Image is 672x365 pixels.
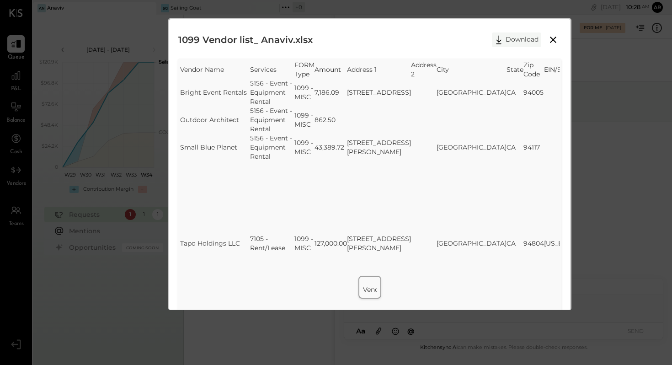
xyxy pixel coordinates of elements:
td: 1099 - MISC [294,134,315,161]
td: 43,389.72 [315,134,347,161]
td: 5156 - Event - Equipment Rental [250,134,294,161]
td: [STREET_ADDRESS][PERSON_NAME] [347,161,411,326]
td: 7105 - Rent/Lease [250,161,294,326]
button: Download [492,32,541,47]
td: Vendor Name [363,280,433,299]
td: 1099 - MISC [294,161,315,326]
td: City [437,60,507,79]
td: Small Blue Planet [180,134,250,161]
td: 1099 - MISC [294,79,315,106]
td: Amount [315,60,347,79]
td: 5156 - Event - Equipment Rental [250,79,294,106]
td: Address 1 [347,60,411,79]
td: Services [250,60,294,79]
td: CA [507,134,523,161]
td: 1099 - MISC [294,106,315,134]
td: Vendor Name [180,60,250,79]
td: 127,000.00 [315,161,347,326]
td: State [507,60,523,79]
td: Address 2 [411,60,437,79]
td: Zip Code [523,60,544,79]
td: CA [507,161,523,326]
td: [GEOGRAPHIC_DATA] [437,79,507,106]
td: 7,186.09 [315,79,347,106]
td: [STREET_ADDRESS][PERSON_NAME] [347,134,411,161]
td: 94804 [523,161,544,326]
td: [GEOGRAPHIC_DATA] [437,134,507,161]
td: [STREET_ADDRESS] [347,79,411,106]
td: 5156 - Event - Equipment Rental [250,106,294,134]
td: Tapo Holdings LLC [180,161,250,326]
td: 94005 [523,79,544,106]
td: Outdoor Architect [180,106,250,134]
td: 862.50 [315,106,347,134]
td: Bright Event Rentals [180,79,250,106]
td: FORM Type [294,60,315,79]
td: [GEOGRAPHIC_DATA] [437,161,507,326]
td: 94117 [523,134,544,161]
h2: 1099 Vendor list_ Anaviv.xlsx [178,28,313,51]
td: CA [507,79,523,106]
